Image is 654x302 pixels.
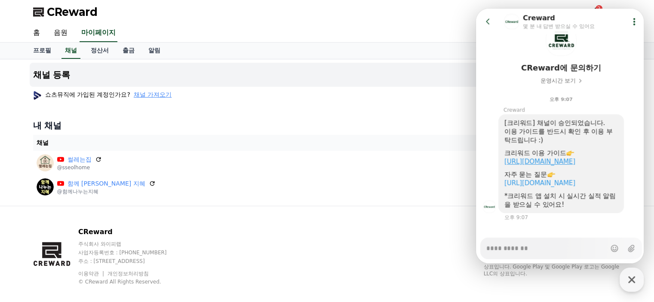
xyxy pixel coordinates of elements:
p: 사업자등록번호 : [PHONE_NUMBER] [78,249,183,256]
p: [DATE] [452,183,535,192]
a: 이용약관 [78,271,105,277]
th: 채널 [33,135,449,151]
p: [DATE] [452,159,535,168]
p: @sseolhome [57,164,102,171]
a: CReward [33,5,98,19]
a: 개인정보처리방침 [107,271,149,277]
a: 정산서 [84,43,116,59]
iframe: Channel chat [476,9,644,263]
a: 채널 [61,43,80,59]
th: 승인 [449,135,539,151]
a: 함께 [PERSON_NAME] 지혜 [68,179,145,188]
img: 썰레는집 [37,154,54,171]
a: 음원 [47,24,74,42]
p: @함께나누는지혜 [57,188,156,195]
a: 썰레는집 [68,155,92,164]
p: 쇼츠뮤직에 가입된 계정인가요? [33,90,172,99]
button: 채널 가져오기 [134,90,172,99]
span: CReward [47,5,98,19]
button: 채널 등록 [30,63,625,87]
div: 2 [596,5,602,12]
a: 홈 [26,24,47,42]
p: CReward [78,227,183,237]
a: 2 [590,7,601,17]
a: 프로필 [26,43,58,59]
p: © CReward All Rights Reserved. [78,278,183,285]
p: 주소 : [STREET_ADDRESS] [78,258,183,265]
a: 출금 [116,43,141,59]
img: profile [33,91,42,100]
a: 알림 [141,43,167,59]
p: App Store, iCloud, iCloud Drive 및 iTunes Store는 미국과 그 밖의 나라 및 지역에서 등록된 Apple Inc.의 서비스 상표입니다. Goo... [484,250,621,277]
p: 주식회사 와이피랩 [78,241,183,247]
h4: 채널 등록 [33,70,71,79]
a: 마이페이지 [80,24,117,42]
h4: 내 채널 [33,119,621,131]
img: 함께 나누는 지혜 [37,178,54,195]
